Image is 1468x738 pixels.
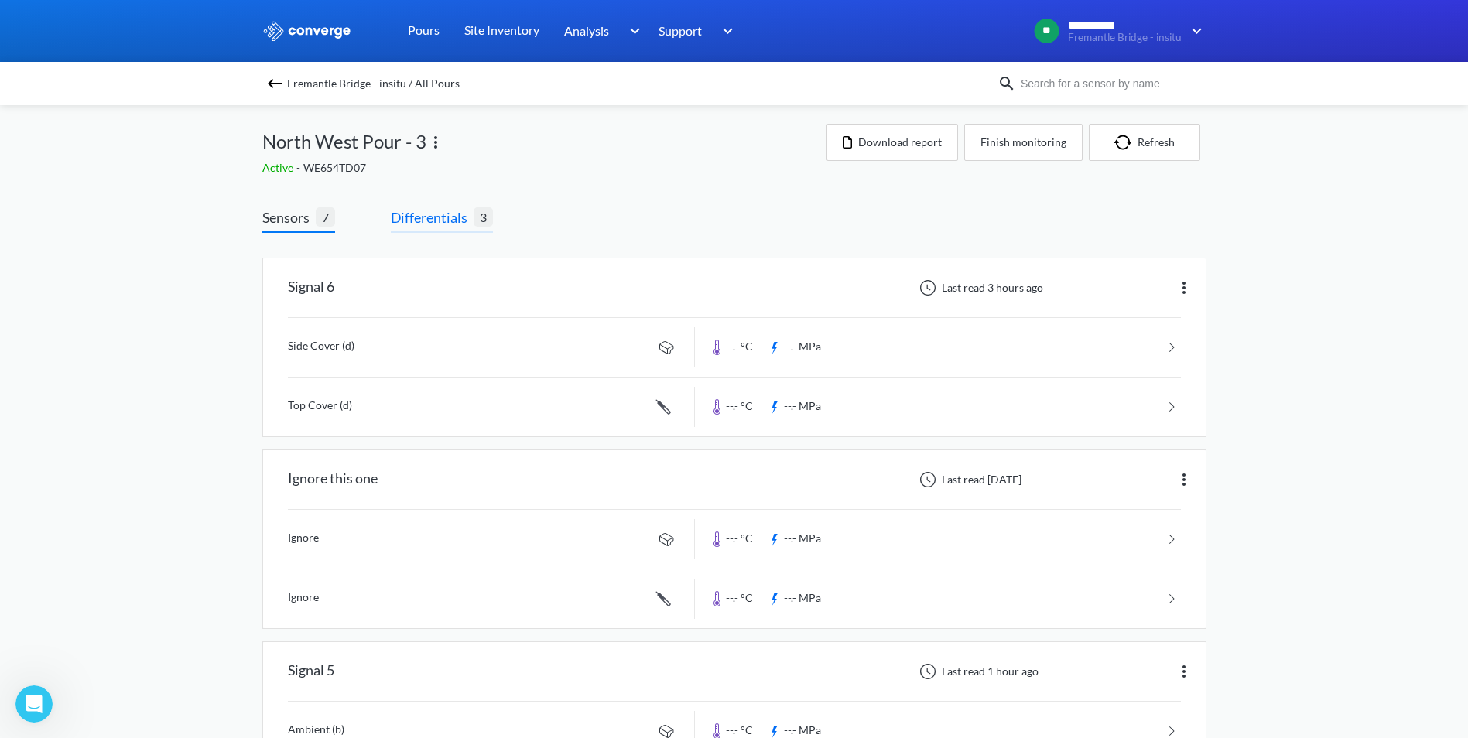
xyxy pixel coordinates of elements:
img: more.svg [1175,662,1193,681]
div: Profile image for Greg [210,25,241,56]
button: Refresh [1089,124,1200,161]
div: Signal 6 [288,268,334,308]
button: Finish monitoring [964,124,1083,161]
span: Active [262,161,296,174]
div: Ignore this one [288,460,378,500]
div: WE654TD07 [262,159,826,176]
img: more.svg [1175,278,1193,297]
img: icon-refresh.svg [1114,135,1138,150]
img: icon-search.svg [997,74,1016,93]
img: downArrow.svg [619,22,644,40]
div: Signal 5 [288,651,334,692]
img: more.svg [426,133,445,152]
img: logo [31,29,97,54]
span: Home [60,521,94,532]
div: We will reply as soon as we can [32,237,258,254]
iframe: Intercom live chat [15,685,53,723]
span: Support [659,21,702,40]
span: Fremantle Bridge - insitu / All Pours [287,73,460,94]
img: logo_ewhite.svg [262,21,352,41]
img: downArrow.svg [1182,22,1206,40]
img: more.svg [1175,470,1193,489]
span: 7 [316,207,335,227]
span: Fremantle Bridge - insitu [1068,32,1182,43]
img: downArrow.svg [713,22,737,40]
div: Last read 1 hour ago [911,662,1043,681]
p: Hi [PERSON_NAME] 👋 [31,110,279,162]
span: Analysis [564,21,609,40]
div: Send us a message [32,221,258,237]
div: Send us a messageWe will reply as soon as we can [15,208,294,267]
span: Sensors [262,207,316,228]
p: How can we help? [31,162,279,189]
img: icon-file.svg [843,136,852,149]
span: - [296,161,303,174]
button: Download report [826,124,958,161]
img: backspace.svg [265,74,284,93]
input: Search for a sensor by name [1016,75,1203,92]
div: Close [266,25,294,53]
span: Differentials [391,207,474,228]
span: Messages [206,521,259,532]
div: Last read [DATE] [911,470,1026,489]
span: 3 [474,207,493,227]
button: Messages [155,483,310,545]
span: North West Pour - 3 [262,127,426,156]
div: Last read 3 hours ago [911,278,1048,297]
